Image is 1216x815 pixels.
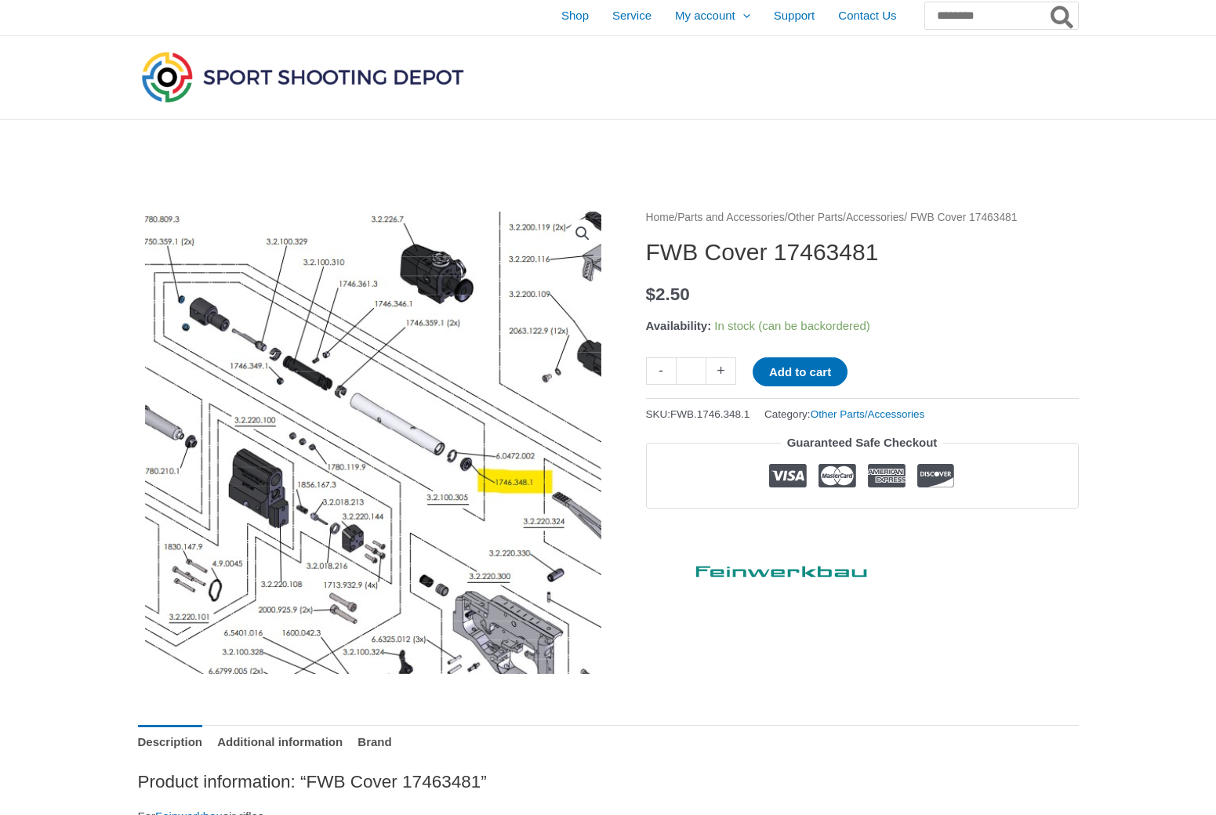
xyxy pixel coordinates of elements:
a: Home [646,212,675,223]
a: Feinwerkbau [646,551,881,585]
img: FWB Cover 17463481 [138,208,608,678]
legend: Guaranteed Safe Checkout [781,432,944,454]
h2: Product information: “FWB Cover 17463481” [138,770,1079,793]
nav: Breadcrumb [646,208,1079,228]
iframe: Customer reviews powered by Trustpilot [646,520,1079,539]
span: SKU: [646,404,750,424]
a: View full-screen image gallery [568,219,597,248]
bdi: 2.50 [646,284,690,304]
span: FWB.1746.348.1 [670,408,750,420]
a: + [706,357,736,385]
h1: FWB Cover 17463481 [646,238,1079,266]
a: Brand [358,725,391,759]
span: In stock (can be backordered) [714,319,869,332]
span: Category: [764,404,924,424]
span: $ [646,284,656,304]
img: Sport Shooting Depot [138,48,467,106]
button: Search [1047,2,1078,29]
a: Parts and Accessories [677,212,785,223]
a: - [646,357,676,385]
a: Other Parts/Accessories [811,408,925,420]
a: Additional information [217,725,343,759]
button: Add to cart [753,357,848,386]
a: Other Parts/Accessories [788,212,905,223]
a: Description [138,725,203,759]
span: Availability: [646,319,712,332]
input: Product quantity [676,357,706,385]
